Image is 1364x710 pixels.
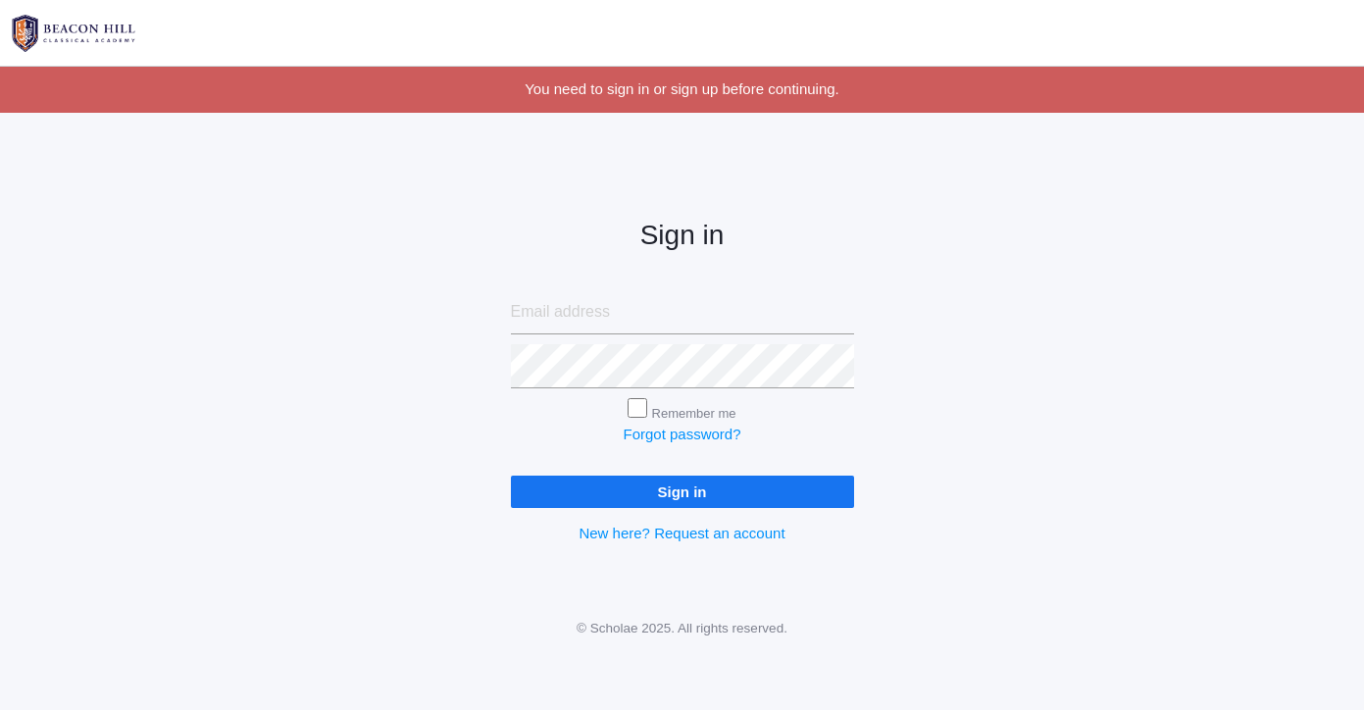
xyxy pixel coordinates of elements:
a: New here? Request an account [579,525,784,541]
input: Email address [511,290,854,334]
a: Forgot password? [623,426,740,442]
h2: Sign in [511,221,854,251]
input: Sign in [511,476,854,508]
label: Remember me [652,406,736,421]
